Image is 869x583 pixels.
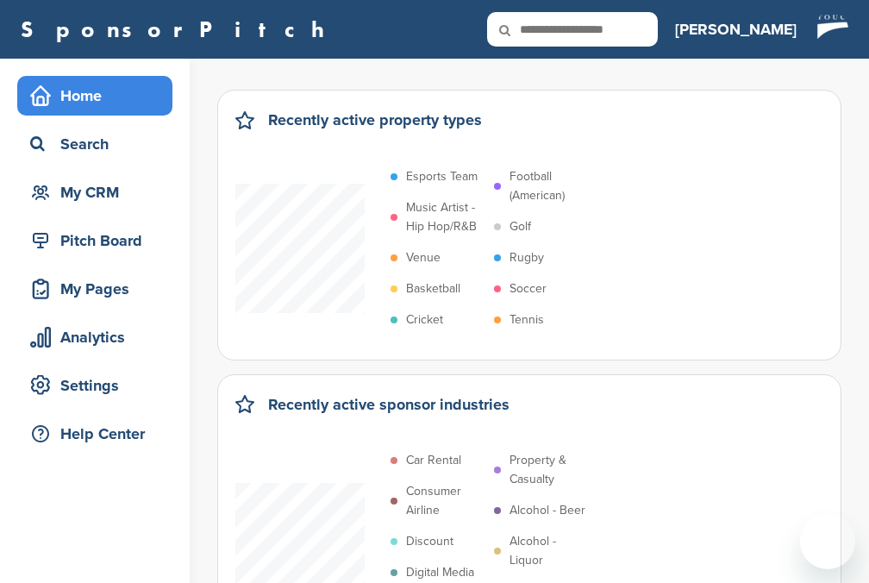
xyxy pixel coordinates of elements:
h2: Recently active sponsor industries [268,392,510,417]
p: Music Artist - Hip Hop/R&B [406,198,485,236]
a: SponsorPitch [21,18,335,41]
p: Discount [406,532,453,551]
p: Property & Casualty [510,451,589,489]
a: Help Center [17,414,172,454]
a: Search [17,124,172,164]
p: Golf [510,217,531,236]
div: Home [26,80,172,111]
p: Alcohol - Liquor [510,532,589,570]
p: Soccer [510,279,547,298]
a: [PERSON_NAME] [675,10,797,48]
p: Football (American) [510,167,589,205]
p: Rugby [510,248,544,267]
p: Tennis [510,310,544,329]
a: Pitch Board [17,221,172,260]
a: Settings [17,366,172,405]
div: Pitch Board [26,225,172,256]
h3: [PERSON_NAME] [675,17,797,41]
a: Analytics [17,317,172,357]
p: Venue [406,248,441,267]
div: Help Center [26,418,172,449]
div: My CRM [26,177,172,208]
p: Esports Team [406,167,478,186]
p: Car Rental [406,451,461,470]
p: Alcohol - Beer [510,501,585,520]
p: Basketball [406,279,460,298]
p: Digital Media [406,563,474,582]
iframe: Button to launch messaging window [800,514,855,569]
div: Analytics [26,322,172,353]
div: Settings [26,370,172,401]
h2: Recently active property types [268,108,482,132]
div: Search [26,129,172,160]
p: Consumer Airline [406,482,485,520]
a: Home [17,76,172,116]
a: My Pages [17,269,172,309]
p: Cricket [406,310,443,329]
a: My CRM [17,172,172,212]
div: My Pages [26,273,172,304]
